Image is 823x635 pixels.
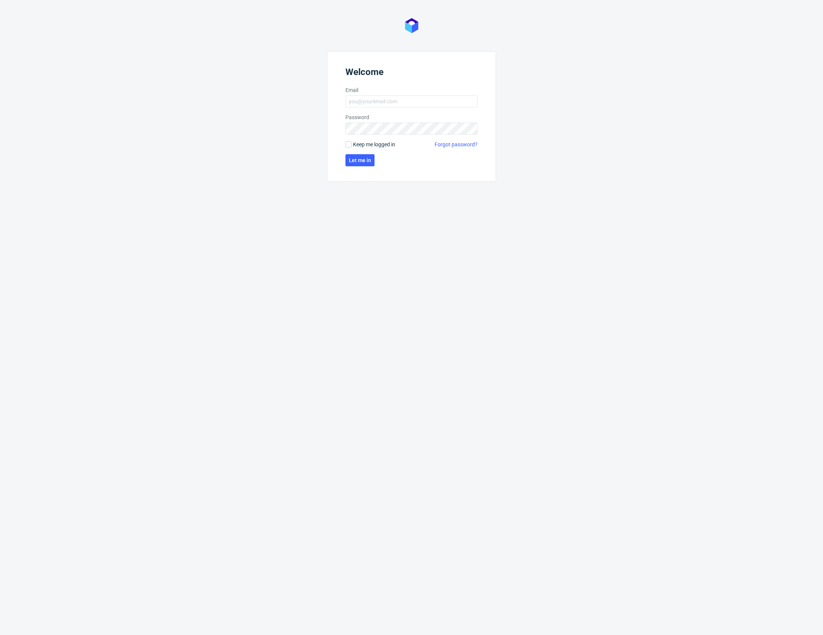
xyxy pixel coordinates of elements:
label: Password [345,114,478,121]
label: Email [345,86,478,94]
span: Keep me logged in [353,141,395,148]
a: Forgot password? [435,141,478,148]
input: you@youremail.com [345,95,478,107]
button: Let me in [345,154,375,166]
header: Welcome [345,67,478,80]
span: Let me in [349,158,371,163]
